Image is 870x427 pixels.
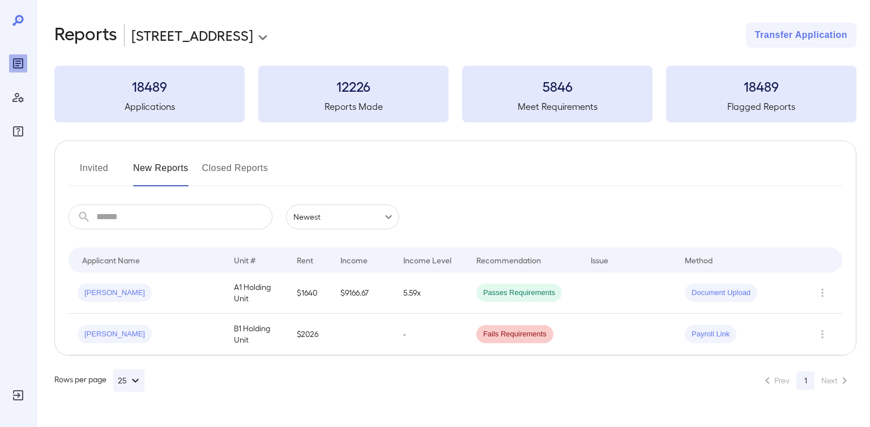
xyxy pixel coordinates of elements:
[685,288,757,298] span: Document Upload
[225,272,288,314] td: A1 Holding Unit
[133,159,189,186] button: New Reports
[591,253,609,267] div: Issue
[297,253,315,267] div: Rent
[78,329,152,340] span: [PERSON_NAME]
[258,77,449,95] h3: 12226
[78,288,152,298] span: [PERSON_NAME]
[9,386,27,404] div: Log Out
[666,100,856,113] h5: Flagged Reports
[9,54,27,72] div: Reports
[685,329,736,340] span: Payroll Link
[746,23,856,48] button: Transfer Application
[685,253,713,267] div: Method
[69,159,120,186] button: Invited
[666,77,856,95] h3: 18489
[462,100,652,113] h5: Meet Requirements
[82,253,140,267] div: Applicant Name
[9,88,27,106] div: Manage Users
[225,314,288,355] td: B1 Holding Unit
[813,325,831,343] button: Row Actions
[54,66,856,122] summary: 18489Applications12226Reports Made5846Meet Requirements18489Flagged Reports
[796,372,814,390] button: page 1
[340,253,368,267] div: Income
[394,314,467,355] td: -
[9,122,27,140] div: FAQ
[54,77,245,95] h3: 18489
[234,253,255,267] div: Unit #
[756,372,856,390] nav: pagination navigation
[113,369,144,392] button: 25
[202,159,268,186] button: Closed Reports
[476,253,541,267] div: Recommendation
[131,26,253,44] p: [STREET_ADDRESS]
[288,272,331,314] td: $1640
[476,329,553,340] span: Fails Requirements
[54,100,245,113] h5: Applications
[54,369,144,392] div: Rows per page
[258,100,449,113] h5: Reports Made
[476,288,562,298] span: Passes Requirements
[403,253,451,267] div: Income Level
[462,77,652,95] h3: 5846
[813,284,831,302] button: Row Actions
[331,272,394,314] td: $9166.67
[286,204,399,229] div: Newest
[288,314,331,355] td: $2026
[54,23,117,48] h2: Reports
[394,272,467,314] td: 5.59x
